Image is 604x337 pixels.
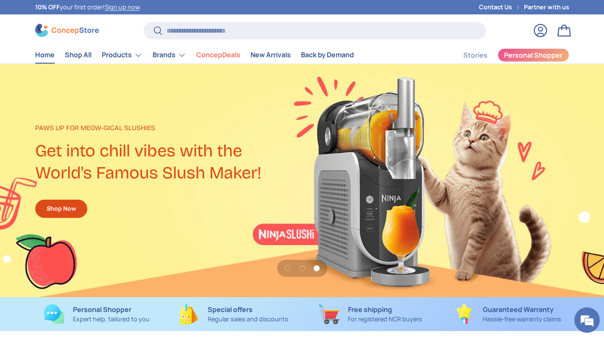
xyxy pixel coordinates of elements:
[73,305,131,314] strong: Personal Shopper
[498,48,569,62] a: Personal Shopper
[504,52,562,58] span: Personal Shopper
[35,140,302,184] h2: Get into chill vibes with the World's Famous Slush Maker!
[483,305,554,314] strong: Guaranteed Warranty
[348,315,422,324] p: For registered NCR buyers
[35,200,87,218] a: Shop Now
[301,47,354,63] a: Back by Demand
[524,3,569,12] a: Partner with us
[35,123,302,133] p: Paws up for meow-gical slushies
[35,24,99,37] img: ConcepStore
[73,315,150,324] p: Expert help, tailored to you
[172,304,295,324] a: Special offers Regular sales and discounts
[148,47,191,64] summary: Brands
[309,304,432,324] a: Free shipping For registered NCR buyers
[208,315,288,324] p: Regular sales and discounts
[479,3,524,12] a: Contact Us
[463,47,487,64] a: Stories
[35,47,354,64] nav: Primary
[251,47,291,63] a: New Arrivals
[97,47,148,64] summary: Products
[105,3,139,11] a: Sign up now
[35,47,55,63] a: Home
[35,3,141,12] p: your first order! .
[208,305,253,314] strong: Special offers
[483,315,561,324] p: Hassle-free warranty claims
[35,304,159,324] a: Personal Shopper Expert help, tailored to you
[443,47,569,64] nav: Secondary
[196,47,240,63] a: ConcepDeals
[348,305,392,314] strong: Free shipping
[35,3,60,11] strong: 10% OFF
[446,304,569,324] a: Guaranteed Warranty Hassle-free warranty claims
[65,47,92,63] a: Shop All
